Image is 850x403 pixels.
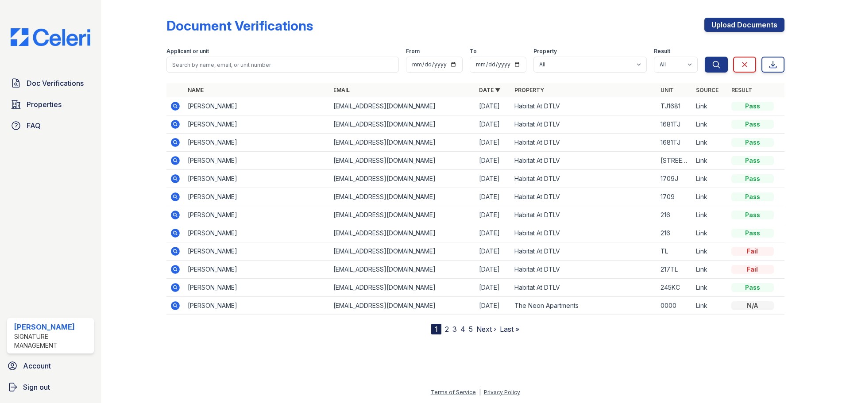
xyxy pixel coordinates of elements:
[330,279,475,297] td: [EMAIL_ADDRESS][DOMAIN_NAME]
[330,134,475,152] td: [EMAIL_ADDRESS][DOMAIN_NAME]
[511,261,657,279] td: Habitat At DTLV
[475,206,511,224] td: [DATE]
[731,174,774,183] div: Pass
[731,247,774,256] div: Fail
[692,152,728,170] td: Link
[692,115,728,134] td: Link
[731,156,774,165] div: Pass
[692,97,728,115] td: Link
[511,297,657,315] td: The Neon Apartments
[184,134,330,152] td: [PERSON_NAME]
[184,170,330,188] td: [PERSON_NAME]
[330,261,475,279] td: [EMAIL_ADDRESS][DOMAIN_NAME]
[184,152,330,170] td: [PERSON_NAME]
[27,78,84,88] span: Doc Verifications
[511,242,657,261] td: Habitat At DTLV
[475,97,511,115] td: [DATE]
[188,87,204,93] a: Name
[475,152,511,170] td: [DATE]
[511,97,657,115] td: Habitat At DTLV
[184,188,330,206] td: [PERSON_NAME]
[27,99,62,110] span: Properties
[696,87,719,93] a: Source
[657,134,692,152] td: 1681TJ
[330,297,475,315] td: [EMAIL_ADDRESS][DOMAIN_NAME]
[14,322,90,332] div: [PERSON_NAME]
[4,357,97,375] a: Account
[475,188,511,206] td: [DATE]
[27,120,41,131] span: FAQ
[475,224,511,242] td: [DATE]
[511,206,657,224] td: Habitat At DTLV
[511,152,657,170] td: Habitat At DTLV
[330,152,475,170] td: [EMAIL_ADDRESS][DOMAIN_NAME]
[692,206,728,224] td: Link
[692,224,728,242] td: Link
[330,115,475,134] td: [EMAIL_ADDRESS][DOMAIN_NAME]
[657,188,692,206] td: 1709
[692,297,728,315] td: Link
[406,48,420,55] label: From
[731,120,774,129] div: Pass
[657,224,692,242] td: 216
[7,74,94,92] a: Doc Verifications
[731,102,774,111] div: Pass
[657,170,692,188] td: 1709J
[731,229,774,238] div: Pass
[14,332,90,350] div: Signature Management
[184,261,330,279] td: [PERSON_NAME]
[657,206,692,224] td: 216
[330,170,475,188] td: [EMAIL_ADDRESS][DOMAIN_NAME]
[692,261,728,279] td: Link
[479,389,481,395] div: |
[475,134,511,152] td: [DATE]
[184,224,330,242] td: [PERSON_NAME]
[330,224,475,242] td: [EMAIL_ADDRESS][DOMAIN_NAME]
[23,361,51,371] span: Account
[333,87,350,93] a: Email
[475,115,511,134] td: [DATE]
[475,297,511,315] td: [DATE]
[692,279,728,297] td: Link
[330,188,475,206] td: [EMAIL_ADDRESS][DOMAIN_NAME]
[475,279,511,297] td: [DATE]
[511,134,657,152] td: Habitat At DTLV
[4,28,97,46] img: CE_Logo_Blue-a8612792a0a2168367f1c8372b55b34899dd931a85d93a1a3d3e32e68fde9ad4.png
[692,170,728,188] td: Link
[657,115,692,134] td: 1681TJ
[479,87,500,93] a: Date ▼
[533,48,557,55] label: Property
[500,325,519,334] a: Last »
[511,170,657,188] td: Habitat At DTLV
[654,48,670,55] label: Result
[731,301,774,310] div: N/A
[657,279,692,297] td: 245KC
[511,224,657,242] td: Habitat At DTLV
[731,138,774,147] div: Pass
[166,57,399,73] input: Search by name, email, or unit number
[445,325,449,334] a: 2
[431,389,476,395] a: Terms of Service
[731,192,774,201] div: Pass
[514,87,544,93] a: Property
[657,297,692,315] td: 0000
[4,378,97,396] a: Sign out
[692,134,728,152] td: Link
[330,97,475,115] td: [EMAIL_ADDRESS][DOMAIN_NAME]
[657,152,692,170] td: [STREET_ADDRESS][PERSON_NAME]
[692,188,728,206] td: Link
[23,382,50,392] span: Sign out
[475,170,511,188] td: [DATE]
[657,97,692,115] td: TJ1681
[475,242,511,261] td: [DATE]
[184,97,330,115] td: [PERSON_NAME]
[511,279,657,297] td: Habitat At DTLV
[661,87,674,93] a: Unit
[731,265,774,274] div: Fail
[166,18,313,34] div: Document Verifications
[476,325,496,334] a: Next ›
[452,325,457,334] a: 3
[469,325,473,334] a: 5
[470,48,477,55] label: To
